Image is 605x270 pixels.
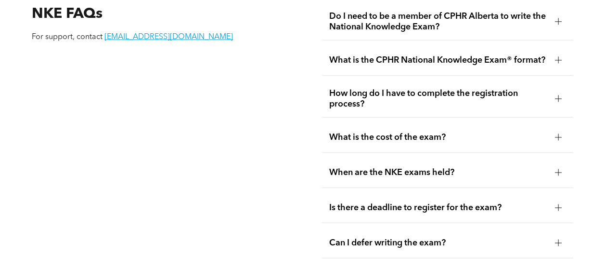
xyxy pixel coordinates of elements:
[32,33,103,41] span: For support, contact
[329,238,547,248] span: Can I defer writing the exam?
[329,88,547,109] span: How long do I have to complete the registration process?
[329,11,547,32] span: Do I need to be a member of CPHR Alberta to write the National Knowledge Exam?
[32,7,103,21] span: NKE FAQs
[329,132,547,143] span: What is the cost of the exam?
[104,33,233,41] a: [EMAIL_ADDRESS][DOMAIN_NAME]
[329,202,547,213] span: Is there a deadline to register for the exam?
[329,55,547,66] span: What is the CPHR National Knowledge Exam® format?
[329,167,547,178] span: When are the NKE exams held?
